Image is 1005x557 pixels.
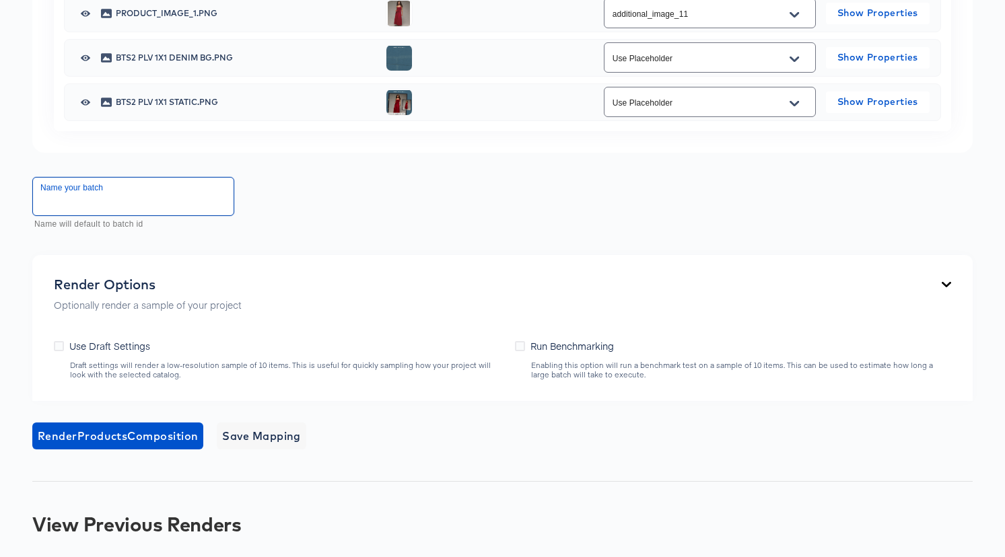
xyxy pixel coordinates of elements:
button: Show Properties [826,47,930,69]
button: Open [784,93,804,114]
span: Run Benchmarking [530,339,614,352]
button: RenderProductsComposition [32,422,203,449]
span: Use Draft Settings [69,339,150,352]
span: BTS2 PLV 1x1 Static.png [116,98,376,106]
div: Enabling this option will run a benchmark test on a sample of 10 items. This can be used to estim... [530,361,951,379]
span: Show Properties [831,49,924,66]
p: Name will default to batch id [34,218,225,231]
span: BTS2 PLV 1x1 Denim BG.png [116,54,376,62]
div: View Previous Renders [32,513,973,535]
span: Render Products Composition [38,426,198,445]
button: Show Properties [826,91,930,113]
span: Show Properties [831,94,924,110]
button: Open [784,4,804,26]
button: Save Mapping [217,422,306,449]
p: Optionally render a sample of your project [54,298,242,311]
button: Open [784,48,804,70]
span: product_image_1.png [116,9,376,17]
div: Draft settings will render a low-resolution sample of 10 items. This is useful for quickly sampli... [69,361,501,379]
div: Render Options [54,276,242,293]
span: Show Properties [831,5,924,22]
button: Show Properties [826,3,930,24]
span: Save Mapping [222,426,301,445]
